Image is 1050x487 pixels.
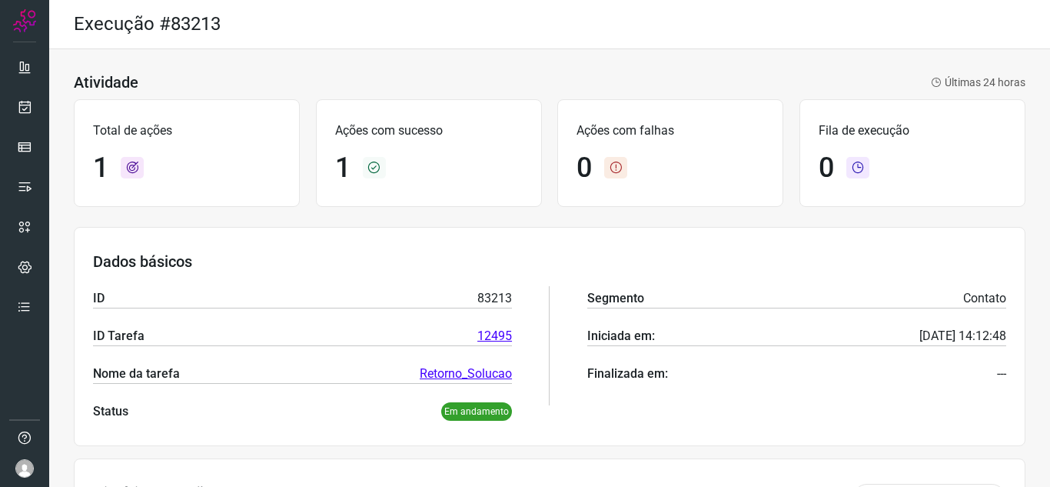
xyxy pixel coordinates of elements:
[477,327,512,345] a: 12495
[997,365,1006,383] p: ---
[15,459,34,478] img: avatar-user-boy.jpg
[963,289,1006,308] p: Contato
[93,122,281,140] p: Total de ações
[335,152,351,185] h1: 1
[420,365,512,383] a: Retorno_Solucao
[93,365,180,383] p: Nome da tarefa
[441,402,512,421] p: Em andamento
[74,73,138,92] h3: Atividade
[477,289,512,308] p: 83213
[93,402,128,421] p: Status
[13,9,36,32] img: Logo
[919,327,1006,345] p: [DATE] 14:12:48
[577,152,592,185] h1: 0
[819,152,834,185] h1: 0
[931,75,1025,91] p: Últimas 24 horas
[93,252,1006,271] h3: Dados básicos
[587,289,644,308] p: Segmento
[74,13,221,35] h2: Execução #83213
[93,289,105,308] p: ID
[577,122,764,140] p: Ações com falhas
[335,122,523,140] p: Ações com sucesso
[587,327,655,345] p: Iniciada em:
[819,122,1006,140] p: Fila de execução
[93,152,108,185] h1: 1
[587,365,668,383] p: Finalizada em:
[93,327,145,345] p: ID Tarefa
